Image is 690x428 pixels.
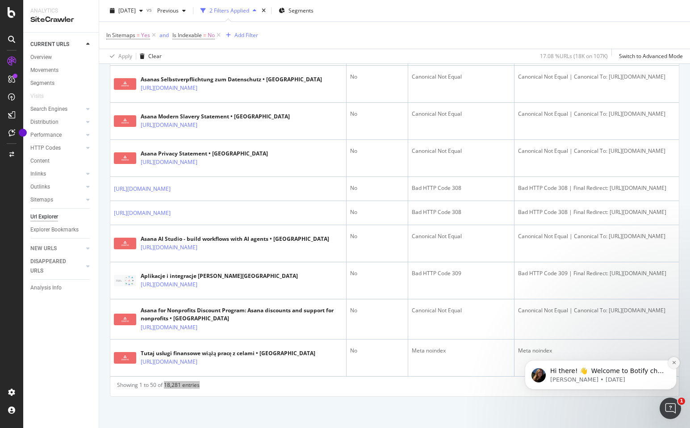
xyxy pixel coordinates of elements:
div: Inlinks [30,169,46,179]
div: Analysis Info [30,283,62,293]
button: Dismiss notification [157,53,168,65]
span: Is Indexable [172,31,202,39]
div: Apply [118,52,132,60]
img: Profile image for Laura [20,64,34,79]
a: Sitemaps [30,195,84,205]
a: Performance [30,130,84,140]
img: main image [114,314,136,325]
a: Movements [30,66,92,75]
img: main image [114,275,136,286]
div: Visits [30,92,44,101]
div: message notification from Laura, 6d ago. Hi there! 👋 Welcome to Botify chat support! Have a quest... [13,56,165,86]
div: Url Explorer [30,212,58,222]
div: Add Filter [234,31,258,39]
div: Canonical Not Equal | Canonical To: [URL][DOMAIN_NAME] [518,232,675,240]
button: Add Filter [222,30,258,41]
div: SiteCrawler [30,15,92,25]
div: Asana Modern Slavery Statement • [GEOGRAPHIC_DATA] [141,113,290,121]
button: 2 Filters Applied [197,4,260,18]
div: Aplikacje i integracje [PERSON_NAME][GEOGRAPHIC_DATA] [141,272,298,280]
a: [URL][DOMAIN_NAME] [141,121,197,130]
div: Asana AI Studio - build workflows with AI agents • [GEOGRAPHIC_DATA] [141,235,329,243]
div: Overview [30,53,52,62]
div: Asana for Nonprofits Discount Program: Asana discounts and support for nonprofits • [GEOGRAPHIC_D... [141,306,343,323]
iframe: Intercom live chat [660,398,681,419]
img: main image [114,352,136,364]
a: [URL][DOMAIN_NAME] [141,323,197,332]
a: [URL][DOMAIN_NAME] [141,280,197,289]
div: No [350,269,404,277]
p: Message from Laura, sent 6d ago [39,72,154,80]
a: DISAPPEARED URLS [30,257,84,276]
a: Overview [30,53,92,62]
div: Canonical Not Equal | Canonical To: [URL][DOMAIN_NAME] [518,147,675,155]
span: Hi there! 👋 Welcome to Botify chat support! Have a question? Reply to this message and our team w... [39,63,152,106]
span: Previous [154,7,179,14]
div: Bad HTTP Code 308 | Final Redirect: [URL][DOMAIN_NAME] [518,208,675,216]
img: main image [114,78,136,90]
span: No [208,29,215,42]
div: Clear [148,52,162,60]
div: CURRENT URLS [30,40,69,49]
div: times [260,6,268,15]
a: Content [30,156,92,166]
div: Bad HTTP Code 308 [412,184,510,192]
a: [URL][DOMAIN_NAME] [114,209,171,218]
span: = [203,31,206,39]
div: No [350,232,404,240]
img: main image [114,115,136,127]
div: No [350,73,404,81]
div: Distribution [30,117,59,127]
button: Segments [275,4,317,18]
a: [URL][DOMAIN_NAME] [141,243,197,252]
a: Search Engines [30,105,84,114]
div: No [350,347,404,355]
a: Visits [30,92,53,101]
a: HTTP Codes [30,143,84,153]
div: No [350,306,404,315]
iframe: Intercom notifications message [511,304,690,404]
div: Bad HTTP Code 308 | Final Redirect: [URL][DOMAIN_NAME] [518,184,675,192]
a: CURRENT URLS [30,40,84,49]
a: Segments [30,79,92,88]
span: Yes [141,29,150,42]
div: Search Engines [30,105,67,114]
button: Apply [106,49,132,63]
a: Distribution [30,117,84,127]
a: Explorer Bookmarks [30,225,92,235]
div: Canonical Not Equal [412,147,510,155]
div: Bad HTTP Code 309 [412,269,510,277]
div: Movements [30,66,59,75]
button: Clear [136,49,162,63]
div: Canonical Not Equal [412,73,510,81]
div: Tooltip anchor [19,129,27,137]
div: 2 Filters Applied [209,7,249,14]
div: Asanas Selbstverpflichtung zum Datenschutz • [GEOGRAPHIC_DATA] [141,76,322,84]
a: [URL][DOMAIN_NAME] [141,84,197,92]
div: Analytics [30,7,92,15]
a: NEW URLS [30,244,84,253]
div: No [350,184,404,192]
button: Switch to Advanced Mode [615,49,683,63]
a: Url Explorer [30,212,92,222]
div: Canonical Not Equal [412,232,510,240]
div: Tutaj usługi finansowe wiążą pracę z celami • [GEOGRAPHIC_DATA] [141,349,315,357]
div: Bad HTTP Code 309 | Final Redirect: [URL][DOMAIN_NAME] [518,269,675,277]
button: and [159,31,169,39]
a: [URL][DOMAIN_NAME] [141,158,197,167]
button: Previous [154,4,189,18]
div: Explorer Bookmarks [30,225,79,235]
div: Performance [30,130,62,140]
img: main image [114,238,136,249]
div: Bad HTTP Code 308 [412,208,510,216]
div: Canonical Not Equal | Canonical To: [URL][DOMAIN_NAME] [518,73,675,81]
a: Inlinks [30,169,84,179]
span: 2025 Sep. 19th [118,7,136,14]
img: main image [114,152,136,164]
div: Content [30,156,50,166]
div: No [350,147,404,155]
div: 17.08 % URLs ( 18K on 107K ) [540,52,608,60]
div: Canonical Not Equal [412,306,510,315]
div: Canonical Not Equal | Canonical To: [URL][DOMAIN_NAME] [518,110,675,118]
